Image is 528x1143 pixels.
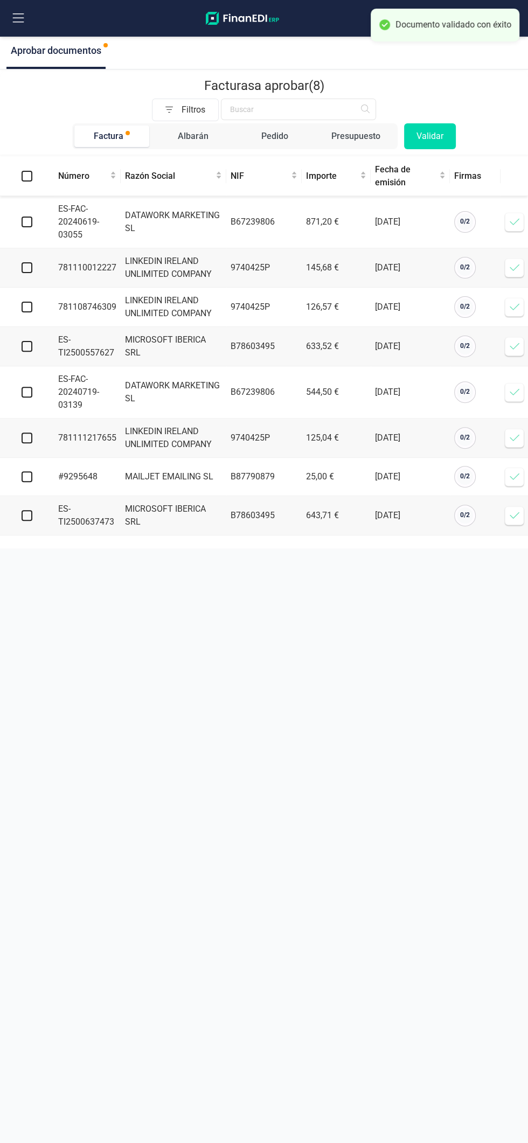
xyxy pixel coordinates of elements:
td: [DATE] [371,496,450,535]
td: 781108746309 [54,288,121,327]
span: 0 / 2 [460,263,470,271]
td: [DATE] [371,288,450,327]
td: ES-FAC-20240719-03139 [54,366,121,419]
td: ES-FAC-20240619-03055 [54,196,121,248]
td: 781111217655 [54,419,121,458]
td: B67239806 [226,196,302,248]
div: Factura [94,130,123,143]
td: 9740425P [226,419,302,458]
div: Albarán [178,130,209,143]
td: 145,68 € [302,248,370,288]
td: ES-TI2500557627 [54,327,121,366]
div: Documento validado con éxito [395,19,511,31]
span: Importe [306,170,357,183]
td: MICROSOFT IBERICA SRL [121,496,226,535]
td: #9295648 [54,458,121,496]
td: [DATE] [371,458,450,496]
td: 125,04 € [302,419,370,458]
span: 0 / 2 [460,218,470,225]
span: Número [58,170,108,183]
td: DATAWORK MARKETING SL [121,196,226,248]
td: ES-TI2500637473 [54,496,121,535]
span: 0 / 2 [460,342,470,350]
td: 871,20 € [302,196,370,248]
span: Aprobar documentos [11,45,101,56]
td: B67239806 [226,366,302,419]
td: [DATE] [371,196,450,248]
span: 0 / 2 [460,303,470,310]
td: LINKEDIN IRELAND UNLIMITED COMPANY [121,248,226,288]
span: 0 / 2 [460,472,470,480]
td: [DATE] [371,419,450,458]
td: 781110012227 [54,248,121,288]
td: 9740425P [226,248,302,288]
td: LINKEDIN IRELAND UNLIMITED COMPANY [121,419,226,458]
input: Buscar [221,99,376,120]
span: 0 / 2 [460,434,470,441]
td: MAILJET EMAILING SL [121,458,226,496]
button: Filtros [152,99,219,121]
td: 544,50 € [302,366,370,419]
div: Presupuesto [331,130,380,143]
td: LINKEDIN IRELAND UNLIMITED COMPANY [121,288,226,327]
td: 126,57 € [302,288,370,327]
p: Facturas a aprobar (8) [204,77,324,94]
td: 25,00 € [302,458,370,496]
td: B78603495 [226,496,302,535]
td: 633,52 € [302,327,370,366]
td: DATAWORK MARKETING SL [121,366,226,419]
span: 0 / 2 [460,388,470,395]
td: B87790879 [226,458,302,496]
button: Validar [404,123,456,149]
td: [DATE] [371,366,450,419]
th: Firmas [450,157,501,196]
span: NIF [231,170,289,183]
td: B78603495 [226,327,302,366]
span: Filtros [182,99,218,121]
span: Razón Social [125,170,213,183]
td: [DATE] [371,248,450,288]
td: 9740425P [226,288,302,327]
td: 643,71 € [302,496,370,535]
td: [DATE] [371,327,450,366]
span: Fecha de emisión [375,163,437,189]
img: Logo Finanedi [206,12,279,25]
span: 0 / 2 [460,511,470,519]
div: Pedido [261,130,288,143]
td: MICROSOFT IBERICA SRL [121,327,226,366]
